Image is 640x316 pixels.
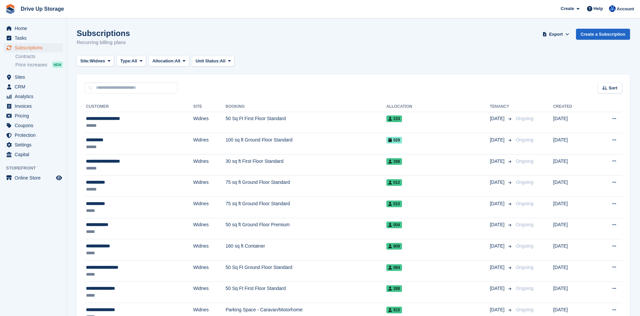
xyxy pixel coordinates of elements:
span: Analytics [15,92,55,101]
button: Unit Status: All [192,56,234,67]
span: Settings [15,140,55,149]
span: Ongoing [516,116,533,121]
a: Preview store [55,174,63,182]
td: [DATE] [553,112,593,133]
a: Create a Subscription [576,29,630,40]
td: 160 sq ft Container [226,239,386,261]
span: Sort [609,85,617,91]
span: [DATE] [490,243,506,250]
span: Coupons [15,121,55,130]
a: menu [3,111,63,120]
span: 915 [386,307,402,313]
th: Created [553,101,593,112]
p: Recurring billing plans [77,39,130,46]
span: Tasks [15,33,55,43]
span: [DATE] [490,158,506,165]
span: 298 [386,158,402,165]
span: Unit Status: [196,58,220,64]
a: menu [3,33,63,43]
td: [DATE] [553,218,593,239]
span: Account [617,6,634,12]
span: Type: [120,58,132,64]
button: Site: Widnes [77,56,114,67]
img: Widnes Team [609,5,616,12]
a: menu [3,24,63,33]
span: [DATE] [490,115,506,122]
span: [DATE] [490,306,506,313]
span: All [175,58,180,64]
span: Ongoing [516,307,533,312]
th: Site [193,101,225,112]
span: Help [594,5,603,12]
a: menu [3,121,63,130]
span: Allocation: [152,58,175,64]
span: Home [15,24,55,33]
button: Type: All [117,56,146,67]
td: [DATE] [553,260,593,282]
span: Ongoing [516,159,533,164]
td: 100 sq ft Ground Floor Standard [226,133,386,154]
td: Widnes [193,218,225,239]
td: [DATE] [553,176,593,197]
a: menu [3,150,63,159]
a: menu [3,72,63,82]
span: Storefront [6,165,66,172]
td: Widnes [193,176,225,197]
span: 084 [386,264,402,271]
span: 010 [386,201,402,207]
span: Capital [15,150,55,159]
span: Create [561,5,574,12]
a: menu [3,43,63,52]
span: All [132,58,137,64]
span: Ongoing [516,265,533,270]
td: Widnes [193,197,225,218]
td: 75 sq ft Ground Floor Standard [226,197,386,218]
td: [DATE] [553,239,593,261]
img: stora-icon-8386f47178a22dfd0bd8f6a31ec36ba5ce8667c1dd55bd0f319d3a0aa187defe.svg [5,4,15,14]
button: Allocation: All [149,56,189,67]
a: menu [3,82,63,91]
a: Contracts [15,53,63,60]
span: Online Store [15,173,55,183]
span: All [220,58,226,64]
span: Sites [15,72,55,82]
span: Widnes [90,58,105,64]
span: Ongoing [516,180,533,185]
td: 50 Sq Ft First Floor Standard [226,112,386,133]
th: Tenancy [490,101,513,112]
td: Widnes [193,112,225,133]
span: CRM [15,82,55,91]
td: Widnes [193,260,225,282]
a: Price increases NEW [15,61,63,68]
td: [DATE] [553,154,593,176]
button: Export [541,29,571,40]
div: NEW [52,61,63,68]
span: 012 [386,179,402,186]
td: [DATE] [553,133,593,154]
th: Booking [226,101,386,112]
th: Customer [85,101,193,112]
td: 50 sq ft Ground Floor Premium [226,218,386,239]
td: 30 sq ft First Floor Standard [226,154,386,176]
span: Price increases [15,62,47,68]
td: Widnes [193,133,225,154]
span: Ongoing [516,201,533,206]
span: Ongoing [516,137,533,142]
td: [DATE] [553,282,593,303]
td: Widnes [193,239,225,261]
a: menu [3,130,63,140]
span: Pricing [15,111,55,120]
td: [DATE] [553,197,593,218]
span: [DATE] [490,200,506,207]
span: 029 [386,137,402,143]
span: Subscriptions [15,43,55,52]
a: menu [3,92,63,101]
span: Export [549,31,563,38]
span: 288 [386,285,402,292]
td: Widnes [193,154,225,176]
span: [DATE] [490,136,506,143]
a: Drive Up Storage [18,3,67,14]
span: Ongoing [516,222,533,227]
a: menu [3,173,63,183]
span: Invoices [15,101,55,111]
